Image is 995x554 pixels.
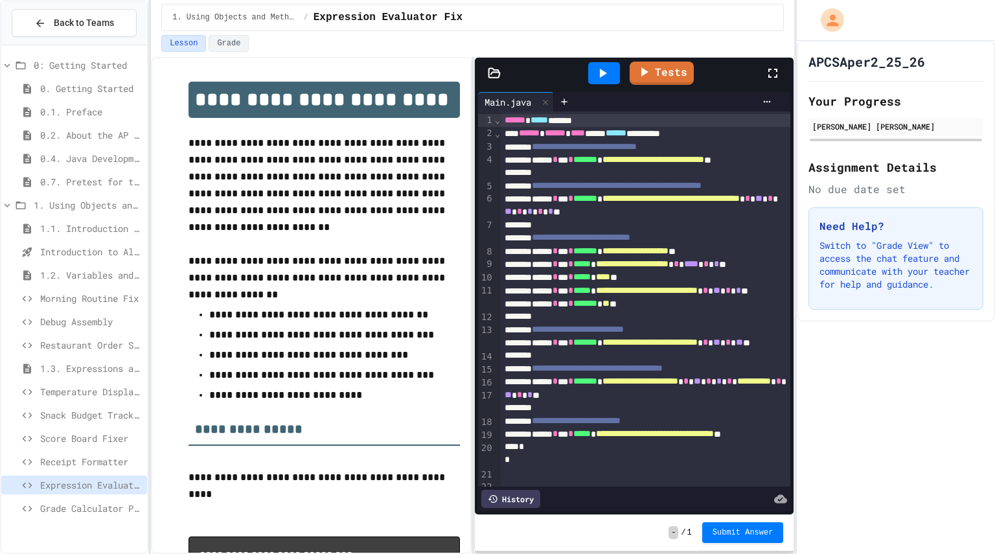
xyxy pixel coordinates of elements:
[40,385,142,398] span: Temperature Display Fix
[478,271,494,284] div: 10
[304,12,308,23] span: /
[630,62,694,85] a: Tests
[669,526,678,539] span: -
[12,9,137,37] button: Back to Teams
[34,58,142,72] span: 0: Getting Started
[478,180,494,193] div: 5
[807,5,847,35] div: My Account
[40,432,142,445] span: Score Board Fixer
[478,127,494,140] div: 2
[478,219,494,246] div: 7
[161,35,206,52] button: Lesson
[478,92,554,111] div: Main.java
[40,455,142,468] span: Receipt Formatter
[40,292,142,305] span: Morning Routine Fix
[713,527,773,538] span: Submit Answer
[478,481,494,494] div: 22
[40,338,142,352] span: Restaurant Order System
[478,416,494,429] div: 18
[478,154,494,180] div: 4
[172,12,298,23] span: 1. Using Objects and Methods
[808,92,983,110] h2: Your Progress
[40,362,142,375] span: 1.3. Expressions and Output [New]
[808,181,983,197] div: No due date set
[478,258,494,271] div: 9
[478,141,494,154] div: 3
[40,408,142,422] span: Snack Budget Tracker
[54,16,114,30] span: Back to Teams
[314,10,463,25] span: Expression Evaluator Fix
[681,527,685,538] span: /
[478,246,494,259] div: 8
[478,95,538,109] div: Main.java
[40,502,142,515] span: Grade Calculator Pro
[40,478,142,492] span: Expression Evaluator Fix
[808,52,925,71] h1: APCSAper2_25_26
[478,284,494,311] div: 11
[478,429,494,442] div: 19
[687,527,692,538] span: 1
[478,468,494,481] div: 21
[819,239,972,291] p: Switch to "Grade View" to access the chat feature and communicate with your teacher for help and ...
[478,364,494,376] div: 15
[478,324,494,351] div: 13
[478,192,494,219] div: 6
[808,158,983,176] h2: Assignment Details
[702,522,784,543] button: Submit Answer
[478,114,494,127] div: 1
[40,105,142,119] span: 0.1. Preface
[478,376,494,389] div: 16
[819,218,972,234] h3: Need Help?
[40,245,142,259] span: Introduction to Algorithms, Programming, and Compilers
[40,222,142,235] span: 1.1. Introduction to Algorithms, Programming, and Compilers
[40,128,142,142] span: 0.2. About the AP CSA Exam
[34,198,142,212] span: 1. Using Objects and Methods
[494,115,501,125] span: Fold line
[812,121,979,132] div: [PERSON_NAME] [PERSON_NAME]
[40,82,142,95] span: 0. Getting Started
[209,35,249,52] button: Grade
[40,175,142,189] span: 0.7. Pretest for the AP CSA Exam
[481,490,540,508] div: History
[478,351,494,364] div: 14
[40,152,142,165] span: 0.4. Java Development Environments
[40,315,142,329] span: Debug Assembly
[494,128,501,139] span: Fold line
[40,268,142,282] span: 1.2. Variables and Data Types
[478,442,494,468] div: 20
[478,389,494,416] div: 17
[478,311,494,324] div: 12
